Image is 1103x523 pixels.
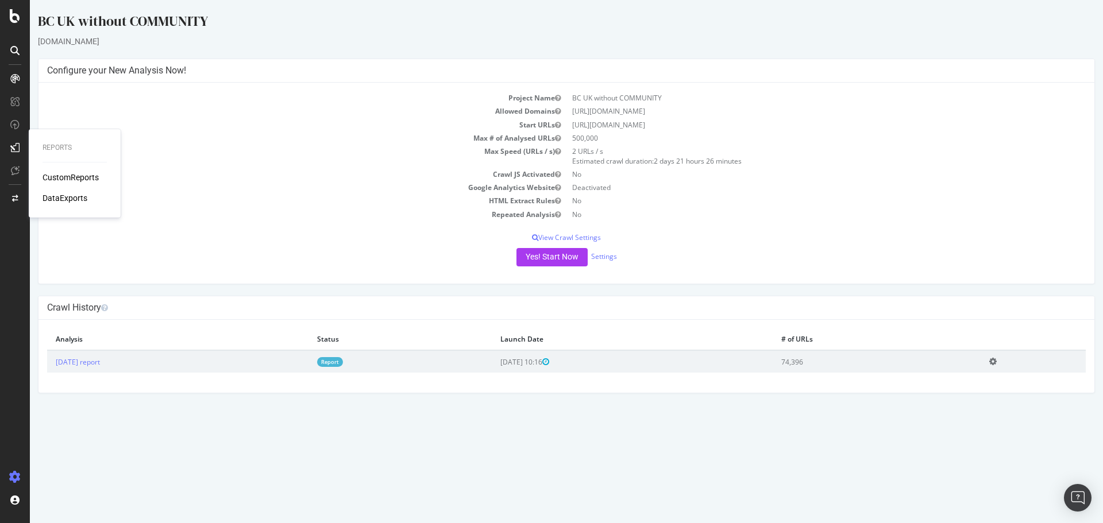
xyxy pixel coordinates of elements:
p: View Crawl Settings [17,233,1056,242]
div: [DOMAIN_NAME] [8,36,1065,47]
td: HTML Extract Rules [17,194,537,207]
div: BC UK without COMMUNITY [8,11,1065,36]
td: No [537,194,1056,207]
a: Report [287,357,313,367]
td: No [537,168,1056,181]
td: Max # of Analysed URLs [17,131,537,145]
td: Start URLs [17,118,537,131]
td: 500,000 [537,131,1056,145]
a: [DATE] report [26,357,70,367]
a: DataExports [43,192,87,204]
td: Allowed Domains [17,104,537,118]
td: [URL][DOMAIN_NAME] [537,118,1056,131]
td: Max Speed (URLs / s) [17,145,537,168]
td: Google Analytics Website [17,181,537,194]
div: Reports [43,143,107,153]
a: CustomReports [43,172,99,183]
td: BC UK without COMMUNITY [537,91,1056,104]
th: # of URLs [743,328,951,350]
span: [DATE] 10:16 [470,357,519,367]
th: Status [279,328,462,350]
td: Crawl JS Activated [17,168,537,181]
td: No [537,208,1056,221]
th: Analysis [17,328,279,350]
td: Deactivated [537,181,1056,194]
td: [URL][DOMAIN_NAME] [537,104,1056,118]
td: Repeated Analysis [17,208,537,221]
a: Settings [561,251,587,261]
td: 74,396 [743,350,951,373]
h4: Crawl History [17,302,1056,313]
td: Project Name [17,91,537,104]
div: Open Intercom Messenger [1064,484,1092,512]
span: 2 days 21 hours 26 minutes [624,156,712,166]
h4: Configure your New Analysis Now! [17,65,1056,76]
th: Launch Date [462,328,743,350]
button: Yes! Start Now [487,248,558,266]
td: 2 URLs / s Estimated crawl duration: [537,145,1056,168]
